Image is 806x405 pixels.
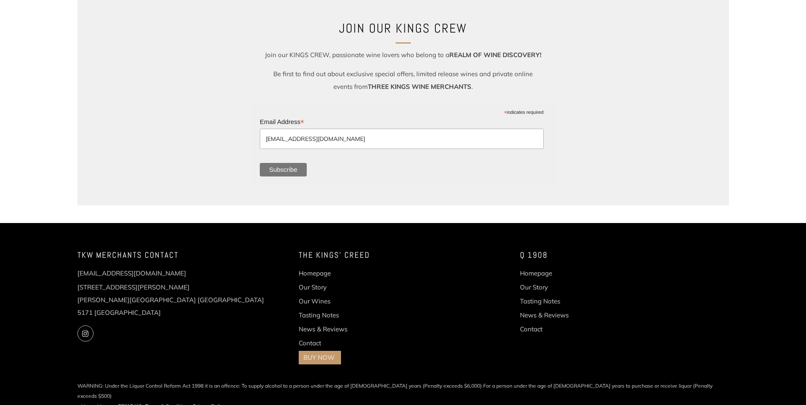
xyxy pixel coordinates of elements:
[520,269,552,277] a: Homepage
[368,83,471,91] strong: THREE KINGS WINE MERCHANTS
[303,353,335,361] a: BUY NOW
[77,381,729,401] span: WARNING: Under the Liquor Control Reform Act 1998 it is an offence: To supply alcohol to a person...
[520,297,560,305] a: Tasting Notes
[299,283,327,291] a: Our Story
[299,325,347,333] a: News & Reviews
[260,107,543,116] div: indicates required
[260,116,543,127] label: Email Address
[264,18,543,39] h2: JOIN OUR KINGS CREW
[299,311,339,319] a: Tasting Notes
[299,248,507,262] h4: The Kings' Creed
[264,68,543,93] p: Be first to find out about exclusive special offers, limited release wines and private online eve...
[299,269,331,277] a: Homepage
[449,51,542,59] strong: REALM OF WINE DISCOVERY!
[299,297,330,305] a: Our Wines
[77,248,286,262] h4: TKW Merchants Contact
[77,269,186,277] a: [EMAIL_ADDRESS][DOMAIN_NAME]
[520,325,542,333] a: Contact
[520,311,569,319] a: News & Reviews
[260,163,307,176] input: Subscribe
[77,281,286,319] p: [STREET_ADDRESS][PERSON_NAME] [PERSON_NAME][GEOGRAPHIC_DATA] [GEOGRAPHIC_DATA] 5171 [GEOGRAPHIC_D...
[299,339,321,347] a: Contact
[520,283,548,291] a: Our Story
[264,49,543,61] p: Join our KINGS CREW, passionate wine lovers who belong to a
[520,248,729,262] h4: Q 1908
